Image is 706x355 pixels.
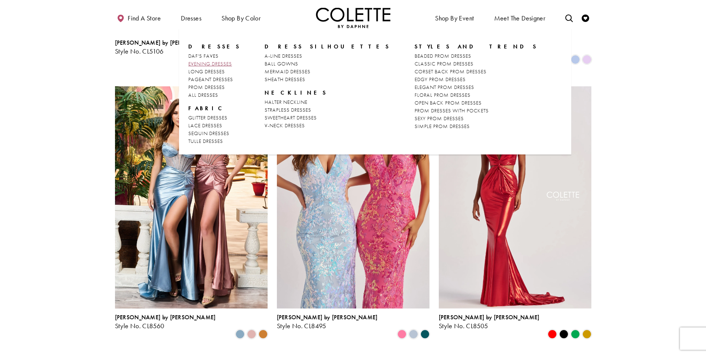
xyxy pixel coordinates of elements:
span: NECKLINES [265,89,327,96]
span: Shop By Event [433,7,476,28]
a: Visit Colette by Daphne Style No. CL8495 Page [277,86,429,308]
span: [PERSON_NAME] by [PERSON_NAME] [115,39,216,47]
span: DRESS SILHOUETTES [265,43,390,50]
a: Visit Home Page [316,7,390,28]
a: PROM DRESSES [188,83,240,91]
a: DAF'S FAVES [188,52,240,60]
span: [PERSON_NAME] by [PERSON_NAME] [439,313,540,321]
a: HALTER NECKLINE [265,98,390,106]
span: Find a store [128,15,161,22]
a: OPEN BACK PROM DRESSES [415,99,538,107]
span: DAF'S FAVES [188,52,218,59]
span: [PERSON_NAME] by [PERSON_NAME] [277,313,378,321]
span: Style No. CL8560 [115,322,164,330]
a: TULLE DRESSES [188,137,240,145]
a: SHEATH DRESSES [265,76,390,83]
a: Visit Colette by Daphne Style No. CL8560 Page [115,86,268,308]
div: Colette by Daphne Style No. CL8505 [439,314,540,330]
img: Colette by Daphne [316,7,390,28]
span: SIMPLE PROM DRESSES [415,123,470,129]
a: LONG DRESSES [188,68,240,76]
span: LONG DRESSES [188,68,225,75]
span: PROM DRESSES [188,84,225,90]
span: Dresses [188,43,240,50]
a: EVENING DRESSES [188,60,240,68]
span: Style No. CL8505 [439,322,488,330]
span: HALTER NECKLINE [265,99,307,105]
span: TULLE DRESSES [188,138,223,144]
span: A-LINE DRESSES [265,52,302,59]
a: BALL GOWNS [265,60,390,68]
i: Dusty Pink [247,330,256,339]
span: BALL GOWNS [265,60,298,67]
a: PROM DRESSES WITH POCKETS [415,107,538,115]
span: Dresses [181,15,201,22]
a: GLITTER DRESSES [188,114,240,122]
a: STRAPLESS DRESSES [265,106,390,114]
i: Lilac [582,55,591,64]
a: LACE DRESSES [188,122,240,129]
div: Colette by Daphne Style No. CL5106 [115,39,216,55]
div: Colette by Daphne Style No. CL8560 [115,314,216,330]
a: CLASSIC PROM DRESSES [415,60,538,68]
a: SEXY PROM DRESSES [415,115,538,122]
span: OPEN BACK PROM DRESSES [415,99,482,106]
span: V-NECK DRESSES [265,122,305,129]
span: PROM DRESSES WITH POCKETS [415,107,489,114]
a: SIMPLE PROM DRESSES [415,122,538,130]
div: Colette by Daphne Style No. CL8495 [277,314,378,330]
a: Visit Colette by Daphne Style No. CL8505 Page [439,86,591,308]
span: GLITTER DRESSES [188,114,227,121]
span: SHEATH DRESSES [265,76,305,83]
span: [PERSON_NAME] by [PERSON_NAME] [115,313,216,321]
span: Dresses [179,7,203,28]
a: BEADED PROM DRESSES [415,52,538,60]
span: Style No. CL8495 [277,322,326,330]
span: SEXY PROM DRESSES [415,115,464,122]
span: ELEGANT PROM DRESSES [415,84,474,90]
a: Meet the designer [492,7,547,28]
a: MERMAID DRESSES [265,68,390,76]
span: Meet the designer [494,15,546,22]
span: ALL DRESSES [188,92,218,98]
a: Toggle search [563,7,575,28]
span: FLORAL PROM DRESSES [415,92,470,98]
a: Find a store [115,7,163,28]
i: Cotton Candy [397,330,406,339]
a: FLORAL PROM DRESSES [415,91,538,99]
span: MERMAID DRESSES [265,68,310,75]
a: PAGEANT DRESSES [188,76,240,83]
i: Emerald [571,330,580,339]
span: Shop By Event [435,15,474,22]
span: Shop by color [221,15,261,22]
i: Red [548,330,557,339]
i: Bronze [259,330,268,339]
i: Dusty Blue [236,330,245,339]
a: ALL DRESSES [188,91,240,99]
span: CLASSIC PROM DRESSES [415,60,473,67]
span: PAGEANT DRESSES [188,76,233,83]
span: CORSET BACK PROM DRESSES [415,68,486,75]
i: Gold [582,330,591,339]
span: EVENING DRESSES [188,60,232,67]
span: Style No. CL5106 [115,47,164,55]
span: STRAPLESS DRESSES [265,106,311,113]
a: CORSET BACK PROM DRESSES [415,68,538,76]
span: BEADED PROM DRESSES [415,52,471,59]
span: SWEETHEART DRESSES [265,114,317,121]
span: SEQUIN DRESSES [188,130,229,137]
span: FABRIC [188,105,240,112]
span: Shop by color [220,7,262,28]
a: Check Wishlist [580,7,591,28]
span: EDGY PROM DRESSES [415,76,466,83]
a: V-NECK DRESSES [265,122,390,129]
i: Black [559,330,568,339]
span: STYLES AND TRENDS [415,43,538,50]
span: NECKLINES [265,89,390,96]
span: LACE DRESSES [188,122,222,129]
i: Spruce [421,330,429,339]
a: SWEETHEART DRESSES [265,114,390,122]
